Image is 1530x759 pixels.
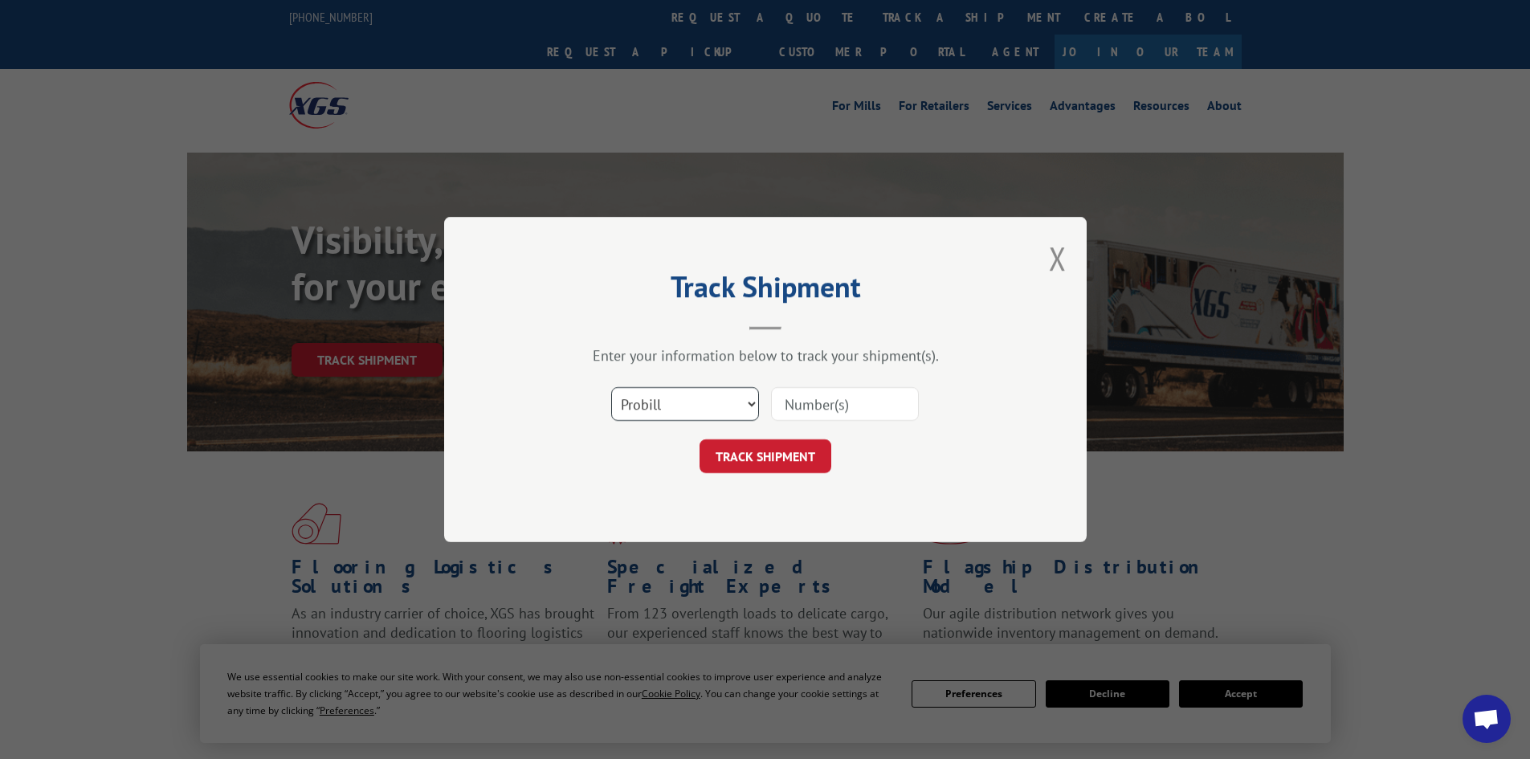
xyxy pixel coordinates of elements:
a: Open chat [1463,695,1511,743]
h2: Track Shipment [524,275,1006,306]
button: TRACK SHIPMENT [700,439,831,473]
div: Enter your information below to track your shipment(s). [524,346,1006,365]
input: Number(s) [771,387,919,421]
button: Close modal [1049,237,1067,280]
